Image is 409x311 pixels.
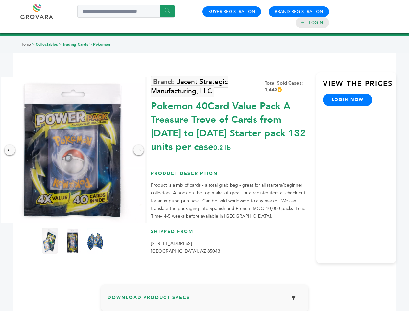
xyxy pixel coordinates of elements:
h3: Download Product Specs [108,291,302,310]
span: > [89,42,92,47]
input: Search a product or brand... [77,5,175,18]
a: Collectables [36,42,58,47]
h3: Shipped From [151,228,310,240]
img: Pokemon 40-Card Value Pack – A Treasure Trove of Cards from 1996 to 2024 - Starter pack! 132 unit... [87,228,103,254]
a: Pokemon [93,42,110,47]
p: [STREET_ADDRESS] [GEOGRAPHIC_DATA], AZ 85043 [151,240,310,255]
a: Home [20,42,31,47]
button: ▼ [286,291,302,305]
a: Login [309,20,323,26]
img: Pokemon 40-Card Value Pack – A Treasure Trove of Cards from 1996 to 2024 - Starter pack! 132 unit... [42,228,58,254]
span: 0.2 lb [213,144,231,152]
div: Total Sold Cases: 1,443 [265,80,310,93]
a: Trading Cards [62,42,88,47]
h3: View the Prices [323,79,396,94]
h3: Product Description [151,170,310,182]
div: ← [5,145,15,155]
p: Product is a mix of cards - a total grab bag - great for all starters/beginner collectors. A hook... [151,181,310,220]
a: Buyer Registration [208,9,255,15]
span: > [32,42,35,47]
img: Pokemon 40-Card Value Pack – A Treasure Trove of Cards from 1996 to 2024 - Starter pack! 132 unit... [64,228,81,254]
span: > [59,42,62,47]
div: → [133,145,144,155]
a: login now [323,94,373,106]
a: Brand Registration [275,9,323,15]
a: Jacent Strategic Manufacturing, LLC [151,76,228,97]
div: Pokemon 40Card Value Pack A Treasure Trove of Cards from [DATE] to [DATE] Starter pack 132 units ... [151,96,310,154]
